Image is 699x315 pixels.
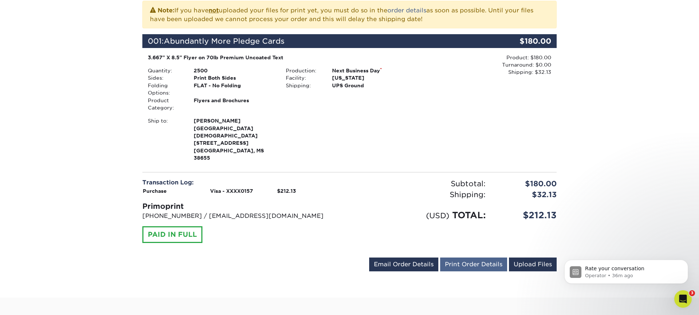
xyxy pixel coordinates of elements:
[349,178,491,189] div: Subtotal:
[142,212,344,220] p: [PHONE_NUMBER] / [EMAIL_ADDRESS][DOMAIN_NAME]
[440,258,507,271] a: Print Order Details
[277,188,296,194] strong: $212.13
[194,139,275,147] span: [STREET_ADDRESS]
[209,7,219,14] b: not
[419,54,551,76] div: Product: $180.00 Turnaround: $0.00 Shipping: $32.13
[387,7,426,14] a: order details
[553,244,699,295] iframe: Intercom notifications message
[142,74,188,81] div: Sides:
[194,117,275,124] span: [PERSON_NAME]
[142,34,487,48] div: 001:
[280,67,326,74] div: Production:
[327,67,419,74] div: Next Business Day
[188,74,280,81] div: Print Both Sides
[491,178,562,189] div: $180.00
[142,178,344,187] div: Transaction Log:
[142,67,188,74] div: Quantity:
[164,37,285,45] span: Abundantly More Pledge Cards
[280,82,326,89] div: Shipping:
[426,211,449,220] small: (USD)
[142,201,344,212] div: Primoprint
[491,209,562,222] div: $212.13
[210,188,253,194] strong: Visa - XXXX0157
[188,67,280,74] div: 2500
[142,117,188,162] div: Ship to:
[327,82,419,89] div: UPS Ground
[142,97,188,112] div: Product Category:
[188,97,280,112] div: Flyers and Brochures
[188,82,280,97] div: FLAT - No Folding
[689,290,695,296] span: 3
[142,82,188,97] div: Folding Options:
[674,290,692,308] iframe: Intercom live chat
[142,226,202,243] div: PAID IN FULL
[158,7,174,14] strong: Note:
[327,74,419,81] div: [US_STATE]
[491,189,562,200] div: $32.13
[143,188,167,194] strong: Purchase
[487,34,557,48] div: $180.00
[280,74,326,81] div: Facility:
[148,54,413,61] div: 3.667" X 8.5" Flyer on 70lb Premium Uncoated Text
[150,5,549,24] p: If you have uploaded your files for print yet, you must do so in the as soon as possible. Until y...
[509,258,557,271] a: Upload Files
[194,117,275,161] strong: [GEOGRAPHIC_DATA], MS 38655
[452,210,486,220] span: TOTAL:
[194,125,275,140] span: [GEOGRAPHIC_DATA][DEMOGRAPHIC_DATA]
[349,189,491,200] div: Shipping:
[369,258,438,271] a: Email Order Details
